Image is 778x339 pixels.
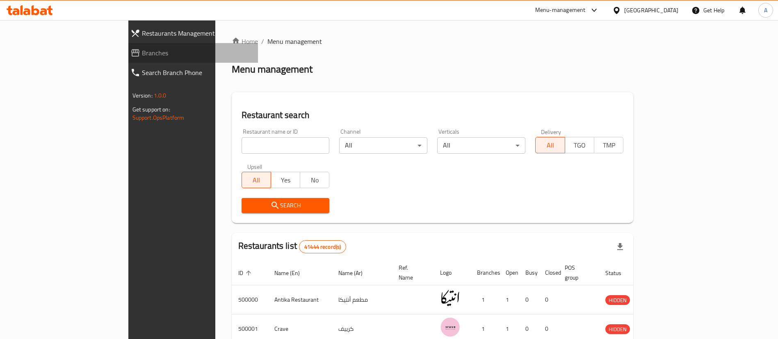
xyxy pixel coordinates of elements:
div: HIDDEN [605,295,630,305]
label: Upsell [247,164,262,169]
td: 0 [519,285,538,314]
span: Search Branch Phone [142,68,252,77]
button: TMP [594,137,623,153]
button: All [242,172,271,188]
span: All [245,174,268,186]
span: All [539,139,561,151]
span: Restaurants Management [142,28,252,38]
button: Search [242,198,330,213]
th: Branches [470,260,499,285]
span: Get support on: [132,104,170,115]
a: Branches [124,43,258,63]
span: Branches [142,48,252,58]
span: Name (Ar) [338,268,373,278]
span: Menu management [267,36,322,46]
div: Export file [610,237,630,257]
th: Closed [538,260,558,285]
div: [GEOGRAPHIC_DATA] [624,6,678,15]
span: HIDDEN [605,296,630,305]
span: ID [238,268,254,278]
a: Search Branch Phone [124,63,258,82]
span: 1.0.0 [154,90,167,101]
h2: Menu management [232,63,313,76]
button: TGO [565,137,594,153]
div: All [339,137,427,154]
span: POS group [565,263,589,282]
input: Search for restaurant name or ID.. [242,137,330,154]
nav: breadcrumb [232,36,634,46]
h2: Restaurants list [238,240,347,253]
span: Search [248,200,323,211]
span: Status [605,268,632,278]
td: 1 [470,285,499,314]
span: TMP [598,139,620,151]
li: / [261,36,264,46]
label: Delivery [541,129,561,134]
span: Ref. Name [399,263,424,282]
span: No [303,174,326,186]
div: All [437,137,525,154]
a: Support.OpsPlatform [132,112,185,123]
span: Name (En) [274,268,310,278]
div: Total records count [299,240,346,253]
td: 1 [499,285,519,314]
img: Crave [440,317,461,337]
button: No [300,172,329,188]
th: Open [499,260,519,285]
img: Antika Restaurant [440,288,461,308]
span: 41444 record(s) [299,243,346,251]
td: Antika Restaurant [268,285,332,314]
th: Logo [433,260,470,285]
td: مطعم أنتيكا [332,285,392,314]
td: 0 [538,285,558,314]
span: TGO [568,139,591,151]
button: All [535,137,565,153]
span: A [764,6,767,15]
h2: Restaurant search [242,109,624,121]
span: HIDDEN [605,325,630,334]
span: Version: [132,90,153,101]
button: Yes [271,172,300,188]
div: Menu-management [535,5,586,15]
a: Restaurants Management [124,23,258,43]
span: Yes [274,174,297,186]
th: Busy [519,260,538,285]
